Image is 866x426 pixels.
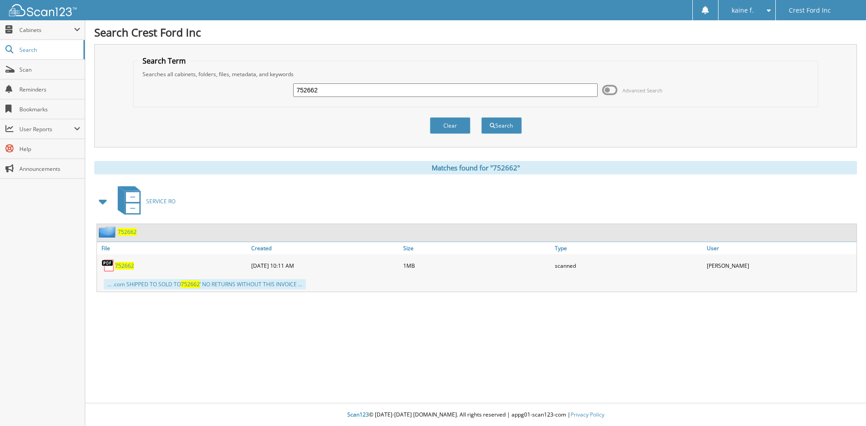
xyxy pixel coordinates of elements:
[347,411,369,418] span: Scan123
[19,105,80,113] span: Bookmarks
[97,242,249,254] a: File
[571,411,604,418] a: Privacy Policy
[19,165,80,173] span: Announcements
[19,46,79,54] span: Search
[401,257,553,275] div: 1MB
[9,4,77,16] img: scan123-logo-white.svg
[85,404,866,426] div: © [DATE]-[DATE] [DOMAIN_NAME]. All rights reserved | appg01-scan123-com |
[99,226,118,238] img: folder2.png
[401,242,553,254] a: Size
[705,242,857,254] a: User
[19,66,80,73] span: Scan
[138,56,190,66] legend: Search Term
[138,70,814,78] div: Searches all cabinets, folders, files, metadata, and keywords
[19,86,80,93] span: Reminders
[146,197,175,205] span: SERVICE RO
[118,228,137,236] a: 752662
[622,87,663,94] span: Advanced Search
[19,145,80,153] span: Help
[732,8,754,13] span: kaine f.
[115,262,134,270] a: 752662
[181,280,200,288] span: 752662
[104,279,306,289] div: ... .com SHIPPED TO SOLD TO ’ NO RETURNS WITHOUT THIS INVOICE ...
[249,257,401,275] div: [DATE] 10:11 AM
[101,259,115,272] img: PDF.png
[19,26,74,34] span: Cabinets
[19,125,74,133] span: User Reports
[553,242,705,254] a: Type
[789,8,831,13] span: Crest Ford Inc
[553,257,705,275] div: scanned
[249,242,401,254] a: Created
[94,25,857,40] h1: Search Crest Ford Inc
[821,383,866,426] iframe: Chat Widget
[112,183,175,219] a: SERVICE RO
[705,257,857,275] div: [PERSON_NAME]
[94,161,857,174] div: Matches found for "752662"
[481,117,522,134] button: Search
[430,117,470,134] button: Clear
